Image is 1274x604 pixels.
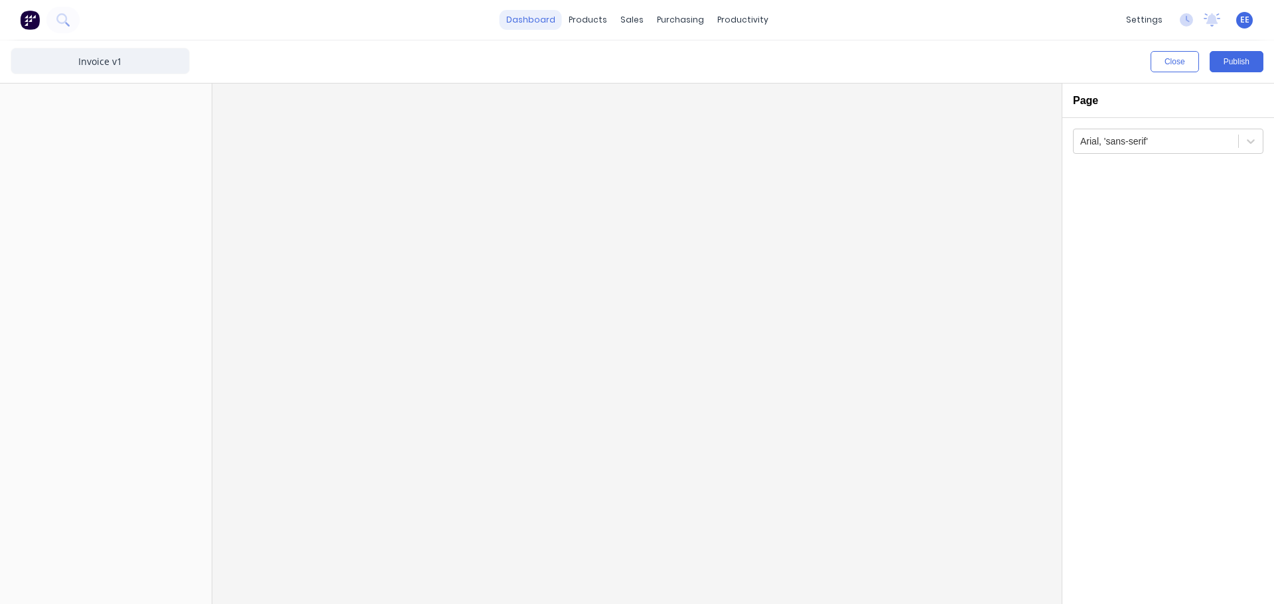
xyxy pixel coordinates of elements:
button: Publish [1210,51,1263,72]
button: Close [1151,51,1199,72]
div: settings [1119,10,1169,30]
a: dashboard [500,10,562,30]
span: EE [1240,14,1249,26]
div: sales [614,10,650,30]
h2: Page [1073,94,1098,107]
input: Enter template name here [11,48,190,74]
div: products [562,10,614,30]
div: purchasing [650,10,711,30]
img: Factory [20,10,40,30]
div: productivity [711,10,775,30]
